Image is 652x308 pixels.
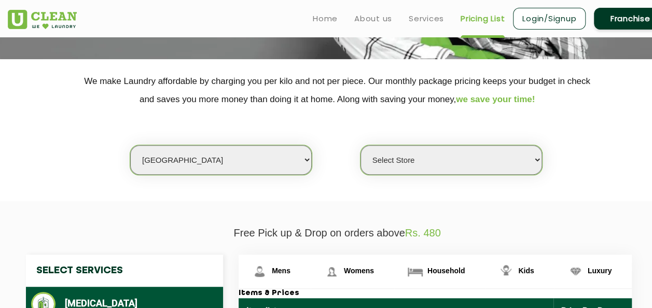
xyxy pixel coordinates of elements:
[566,262,585,281] img: Luxury
[272,267,290,275] span: Mens
[354,12,392,25] a: About us
[313,12,338,25] a: Home
[323,262,341,281] img: Womens
[497,262,515,281] img: Kids
[427,267,465,275] span: Household
[26,255,223,287] h4: Select Services
[239,289,632,298] h3: Items & Prices
[513,8,586,30] a: Login/Signup
[251,262,269,281] img: Mens
[405,227,441,239] span: Rs. 480
[8,10,77,29] img: UClean Laundry and Dry Cleaning
[409,12,444,25] a: Services
[344,267,374,275] span: Womens
[518,267,534,275] span: Kids
[406,262,424,281] img: Household
[461,12,505,25] a: Pricing List
[456,94,535,104] span: we save your time!
[588,267,612,275] span: Luxury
